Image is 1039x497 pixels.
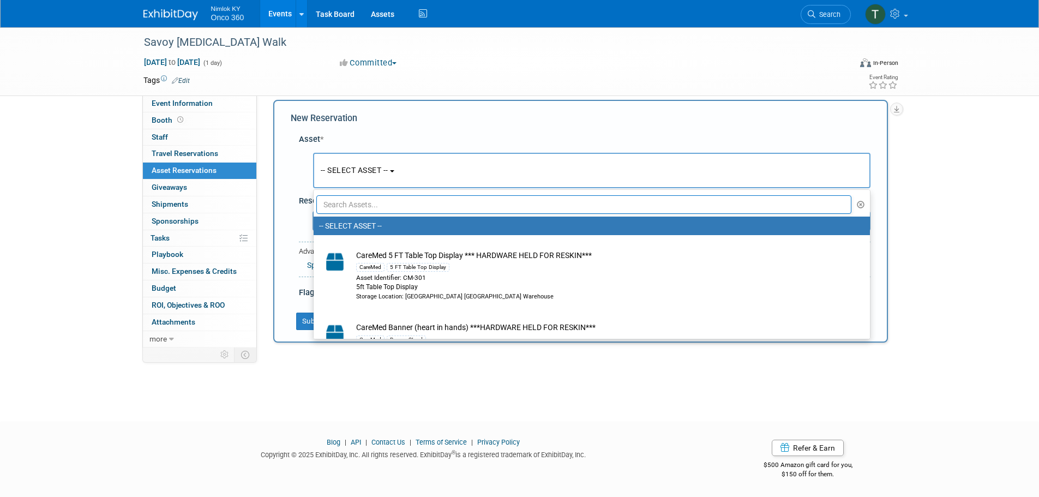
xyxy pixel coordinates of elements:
span: Staff [152,133,168,141]
span: to [167,58,177,67]
a: Edit [172,77,190,85]
div: $500 Amazon gift card for you, [720,453,896,478]
span: Attachments [152,318,195,326]
span: ROI, Objectives & ROO [152,301,225,309]
img: Format-Inperson.png [860,58,871,67]
span: Shipments [152,200,188,208]
span: Budget [152,284,176,292]
span: Misc. Expenses & Credits [152,267,237,276]
a: Terms of Service [416,438,467,446]
div: Asset Identifier: CM-301 [356,273,848,283]
img: ExhibitDay [143,9,198,20]
a: Shipments [143,196,256,213]
span: Travel Reservations [152,149,218,158]
td: Personalize Event Tab Strip [215,348,235,362]
span: | [407,438,414,446]
span: Playbook [152,250,183,259]
a: Staff [143,129,256,146]
a: Search [801,5,851,24]
a: Tasks [143,230,256,247]
a: Event Information [143,95,256,112]
div: Reservation Notes [299,195,870,207]
a: Attachments [143,314,256,331]
a: Sponsorships [143,213,256,230]
a: Blog [327,438,340,446]
span: Booth [152,116,185,124]
a: Specify Shipping Logistics Category [307,261,428,270]
span: Onco 360 [211,13,244,22]
td: Toggle Event Tabs [234,348,256,362]
div: 5 FT Table Top Display [387,263,449,272]
div: 5ft Table Top Display [356,283,848,292]
span: more [149,334,167,343]
div: Event Format [786,57,899,73]
td: Tags [143,75,190,86]
a: Misc. Expenses & Credits [143,264,256,280]
div: $150 off for them. [720,470,896,479]
span: Tasks [151,233,170,242]
div: Event Rating [868,75,898,80]
span: [DATE] [DATE] [143,57,201,67]
a: Booth [143,112,256,129]
td: CareMed 5 FT Table Top Display *** HARDWARE HELD FOR RESKIN*** [351,250,848,301]
button: -- SELECT ASSET -- [313,153,870,188]
span: | [342,438,349,446]
img: Capital-Asset-Icon-2.png [319,250,351,274]
label: -- SELECT ASSET -- [319,219,859,233]
a: more [143,331,256,348]
a: API [351,438,361,446]
div: Storage Location: [GEOGRAPHIC_DATA] [GEOGRAPHIC_DATA] Warehouse [356,292,848,301]
img: Capital-Asset-Icon-2.png [319,322,351,346]
span: Giveaways [152,183,187,191]
div: CareMed [356,336,385,344]
div: Advanced Options [299,247,870,257]
a: Contact Us [371,438,405,446]
span: Nimlok KY [211,2,244,14]
span: (1 day) [202,59,222,67]
span: -- SELECT ASSET -- [321,166,388,175]
span: Booth not reserved yet [175,116,185,124]
div: Savoy [MEDICAL_DATA] Walk [140,33,834,52]
span: Search [815,10,840,19]
button: Committed [336,57,401,69]
td: CareMed Banner (heart in hands) ***HARDWARE HELD FOR RESKIN*** [351,322,848,373]
span: Event Information [152,99,213,107]
button: Submit [296,313,332,330]
sup: ® [452,450,455,456]
input: Search Assets... [316,195,852,214]
div: Asset [299,134,870,145]
div: In-Person [873,59,898,67]
a: Refer & Earn [772,440,844,456]
span: Flag: [299,288,316,297]
a: Asset Reservations [143,163,256,179]
a: Privacy Policy [477,438,520,446]
a: Travel Reservations [143,146,256,162]
a: Budget [143,280,256,297]
span: | [469,438,476,446]
span: | [363,438,370,446]
span: Sponsorships [152,217,199,225]
img: Tim Bugaile [865,4,886,25]
span: Asset Reservations [152,166,217,175]
div: Copyright © 2025 ExhibitDay, Inc. All rights reserved. ExhibitDay is a registered trademark of Ex... [143,447,704,460]
div: Banner Stand [387,336,426,344]
a: ROI, Objectives & ROO [143,297,256,314]
a: Playbook [143,247,256,263]
span: New Reservation [291,113,357,123]
div: CareMed [356,263,385,272]
a: Giveaways [143,179,256,196]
